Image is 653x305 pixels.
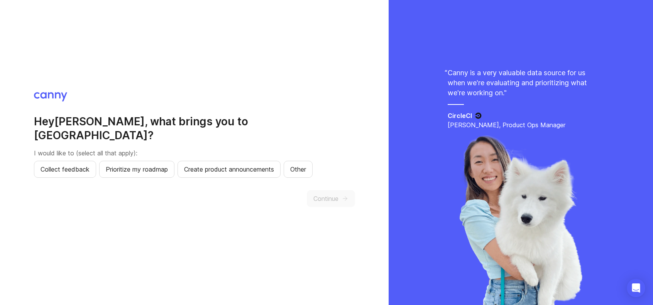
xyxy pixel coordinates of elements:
img: liya-429d2be8cea6414bfc71c507a98abbfa.webp [458,135,584,305]
h2: Hey [PERSON_NAME] , what brings you to [GEOGRAPHIC_DATA]? [34,115,355,142]
p: I would like to (select all that apply): [34,148,355,158]
div: Open Intercom Messenger [627,279,645,297]
p: Canny is a very valuable data source for us when we're evaluating and prioritizing what we're wor... [448,68,594,98]
button: Create product announcements [178,161,281,178]
p: [PERSON_NAME], Product Ops Manager [448,120,594,130]
span: Prioritize my roadmap [106,165,168,174]
span: Other [290,165,306,174]
button: Prioritize my roadmap [99,161,174,178]
h5: CircleCI [448,111,472,120]
img: CircleCI logo [475,113,482,119]
button: Continue [307,190,355,207]
button: Other [284,161,313,178]
button: Collect feedback [34,161,96,178]
span: Create product announcements [184,165,274,174]
span: Continue [313,194,338,203]
span: Collect feedback [41,165,90,174]
img: Canny logo [34,92,68,101]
